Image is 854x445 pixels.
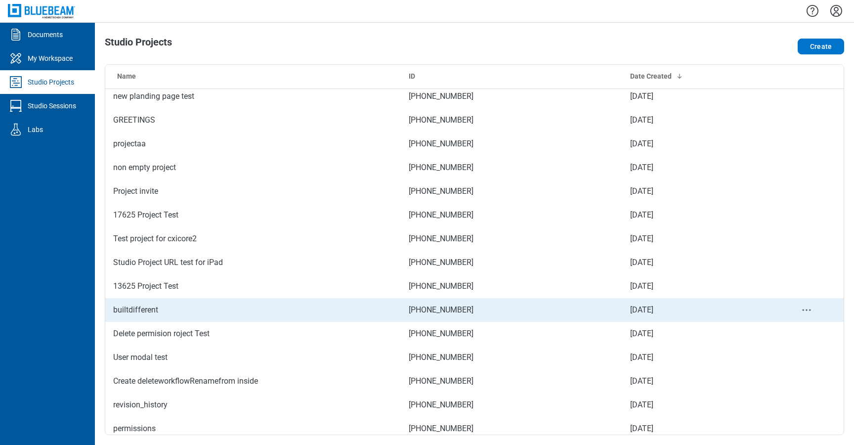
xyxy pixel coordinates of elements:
td: [PHONE_NUMBER] [401,369,622,393]
td: 13625 Project Test [105,274,401,298]
td: [PHONE_NUMBER] [401,203,622,227]
td: 17625 Project Test [105,203,401,227]
svg: Studio Projects [8,74,24,90]
svg: Studio Sessions [8,98,24,114]
button: project-actions-menu [801,304,812,316]
td: [DATE] [622,85,770,108]
div: Documents [28,30,63,40]
div: Studio Sessions [28,101,76,111]
td: Studio Project URL test for iPad [105,251,401,274]
td: [PHONE_NUMBER] [401,132,622,156]
td: [DATE] [622,156,770,179]
svg: Labs [8,122,24,137]
td: [PHONE_NUMBER] [401,85,622,108]
td: [DATE] [622,132,770,156]
td: [DATE] [622,346,770,369]
td: Project invite [105,179,401,203]
td: [PHONE_NUMBER] [401,251,622,274]
td: [DATE] [622,417,770,441]
div: Studio Projects [28,77,74,87]
td: [PHONE_NUMBER] [401,108,622,132]
td: [PHONE_NUMBER] [401,417,622,441]
td: [PHONE_NUMBER] [401,227,622,251]
td: new planding page test [105,85,401,108]
td: User modal test [105,346,401,369]
td: [PHONE_NUMBER] [401,322,622,346]
td: Delete permision roject Test [105,322,401,346]
button: Settings [828,2,844,19]
td: [DATE] [622,179,770,203]
td: non empty project [105,156,401,179]
td: [DATE] [622,203,770,227]
td: [DATE] [622,393,770,417]
td: [PHONE_NUMBER] [401,393,622,417]
td: [PHONE_NUMBER] [401,298,622,322]
td: [DATE] [622,274,770,298]
td: builtdifferent [105,298,401,322]
button: Create [798,39,844,54]
div: My Workspace [28,53,73,63]
td: projectaa [105,132,401,156]
img: Bluebeam, Inc. [8,4,75,18]
td: [PHONE_NUMBER] [401,179,622,203]
td: [DATE] [622,322,770,346]
div: Date Created [630,71,762,81]
div: Labs [28,125,43,134]
td: revision_history [105,393,401,417]
td: [DATE] [622,251,770,274]
td: [DATE] [622,298,770,322]
svg: My Workspace [8,50,24,66]
h1: Studio Projects [105,37,172,52]
td: permissions [105,417,401,441]
td: [DATE] [622,227,770,251]
div: Name [117,71,393,81]
td: [PHONE_NUMBER] [401,274,622,298]
td: [DATE] [622,369,770,393]
td: [PHONE_NUMBER] [401,156,622,179]
td: [DATE] [622,108,770,132]
td: Test project for cxicore2 [105,227,401,251]
td: [PHONE_NUMBER] [401,346,622,369]
svg: Documents [8,27,24,43]
td: GREETINGS [105,108,401,132]
div: ID [409,71,614,81]
td: Create deleteworkflowRenamefrom inside [105,369,401,393]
